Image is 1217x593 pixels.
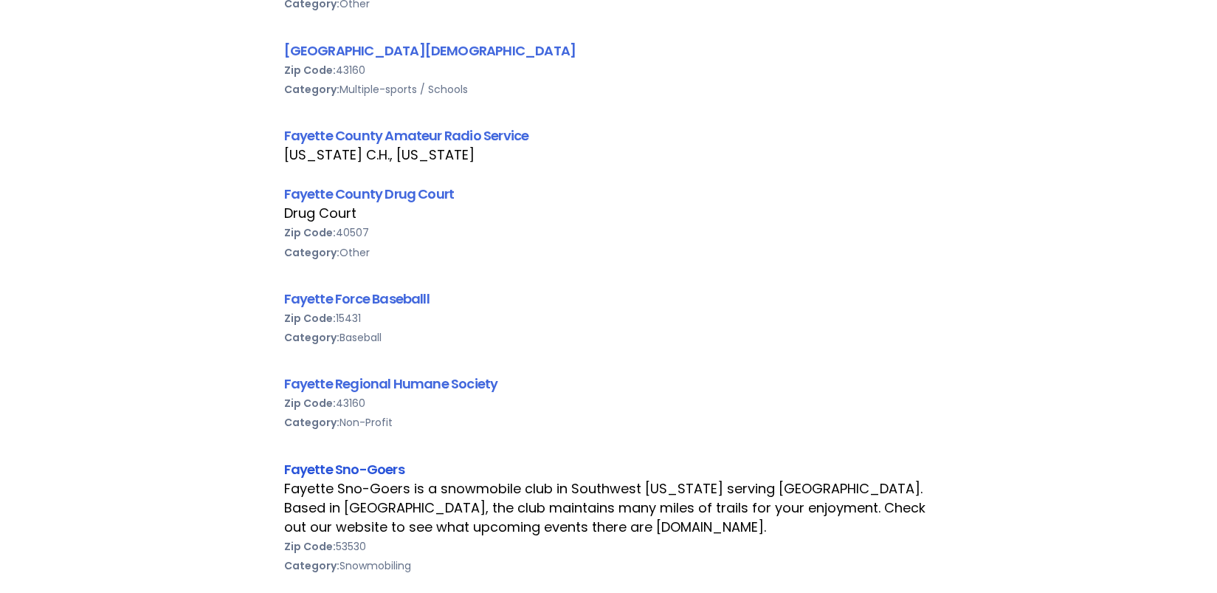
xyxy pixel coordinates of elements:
[284,126,529,145] a: Fayette County Amateur Radio Service
[284,80,934,99] div: Multiple-sports / Schools
[284,223,934,242] div: 40507
[284,415,339,430] b: Category:
[284,61,934,80] div: 43160
[284,63,336,78] b: Zip Code:
[284,184,934,204] div: Fayette County Drug Court
[284,459,934,479] div: Fayette Sno-Goers
[284,41,934,61] div: [GEOGRAPHIC_DATA][DEMOGRAPHIC_DATA]
[284,374,934,394] div: Fayette Regional Humane Society
[284,204,934,223] div: Drug Court
[284,479,934,537] div: Fayette Sno-Goers is a snowmobile club in Southwest [US_STATE] serving [GEOGRAPHIC_DATA]. Based i...
[284,225,336,240] b: Zip Code:
[284,289,934,309] div: Fayette Force Baseballl
[284,82,339,97] b: Category:
[284,539,336,554] b: Zip Code:
[284,556,934,575] div: Snowmobiling
[284,41,576,60] a: [GEOGRAPHIC_DATA][DEMOGRAPHIC_DATA]
[284,185,455,203] a: Fayette County Drug Court
[284,126,934,145] div: Fayette County Amateur Radio Service
[284,311,336,326] b: Zip Code:
[284,328,934,347] div: Baseball
[284,558,339,573] b: Category:
[284,245,339,260] b: Category:
[284,394,934,413] div: 43160
[284,413,934,432] div: Non-Profit
[284,145,934,165] div: [US_STATE] C.H., [US_STATE]
[284,537,934,556] div: 53530
[284,460,404,479] a: Fayette Sno-Goers
[284,289,430,308] a: Fayette Force Baseballl
[284,396,336,411] b: Zip Code:
[284,330,339,345] b: Category:
[284,374,498,393] a: Fayette Regional Humane Society
[284,309,934,328] div: 15431
[284,243,934,262] div: Other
